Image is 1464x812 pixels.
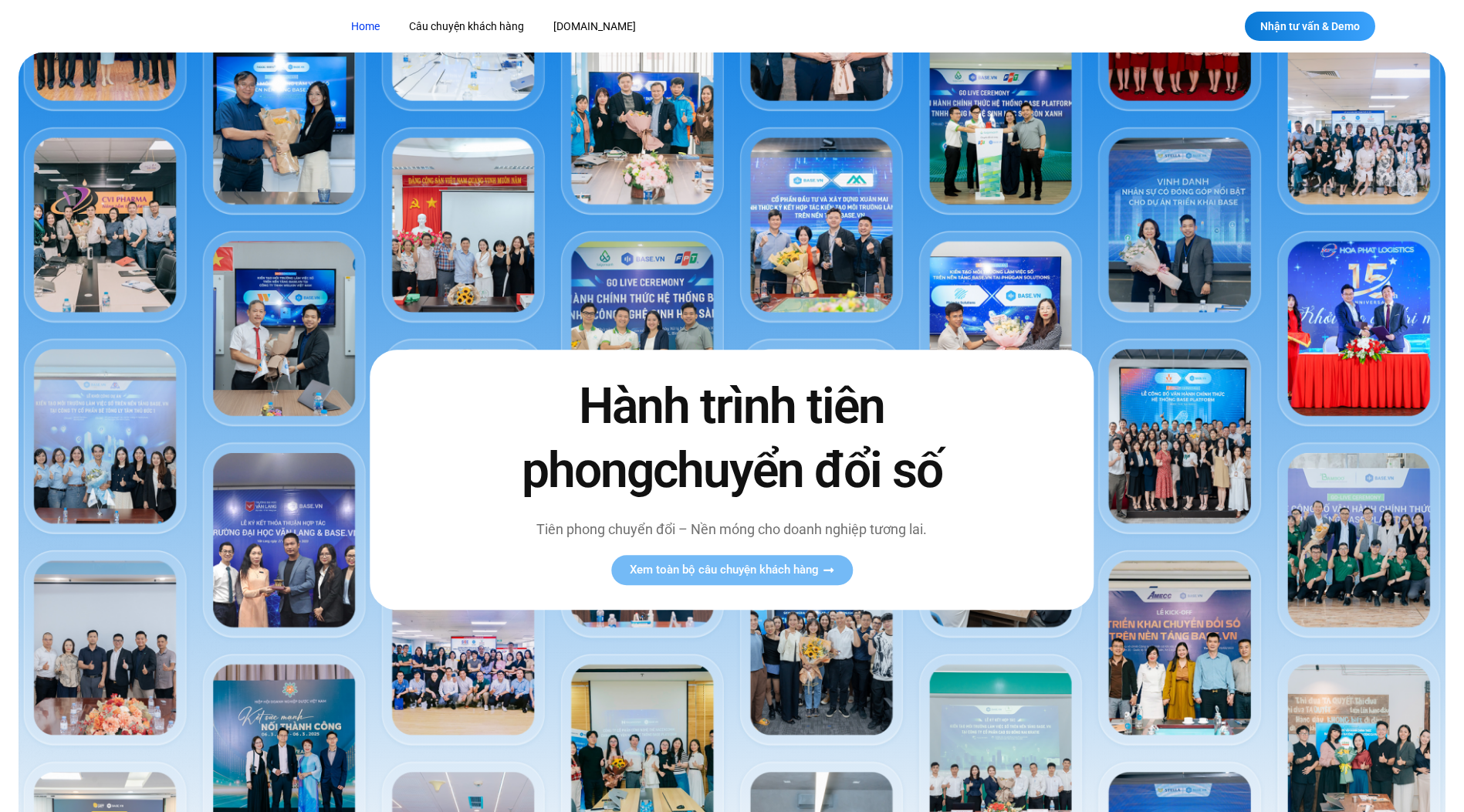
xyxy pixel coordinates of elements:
span: Nhận tư vấn & Demo [1260,21,1360,32]
a: [DOMAIN_NAME] [542,12,647,41]
span: chuyển đổi số [653,442,942,500]
nav: Menu [340,12,938,41]
a: Home [340,12,391,41]
a: Câu chuyện khách hàng [397,12,536,41]
span: Xem toàn bộ câu chuyện khách hàng [630,564,819,576]
a: Nhận tư vấn & Demo [1245,12,1375,41]
p: Tiên phong chuyển đổi – Nền móng cho doanh nghiệp tương lai. [489,519,975,540]
h2: Hành trình tiên phong [489,374,975,502]
a: Xem toàn bộ câu chuyện khách hàng [611,555,853,585]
